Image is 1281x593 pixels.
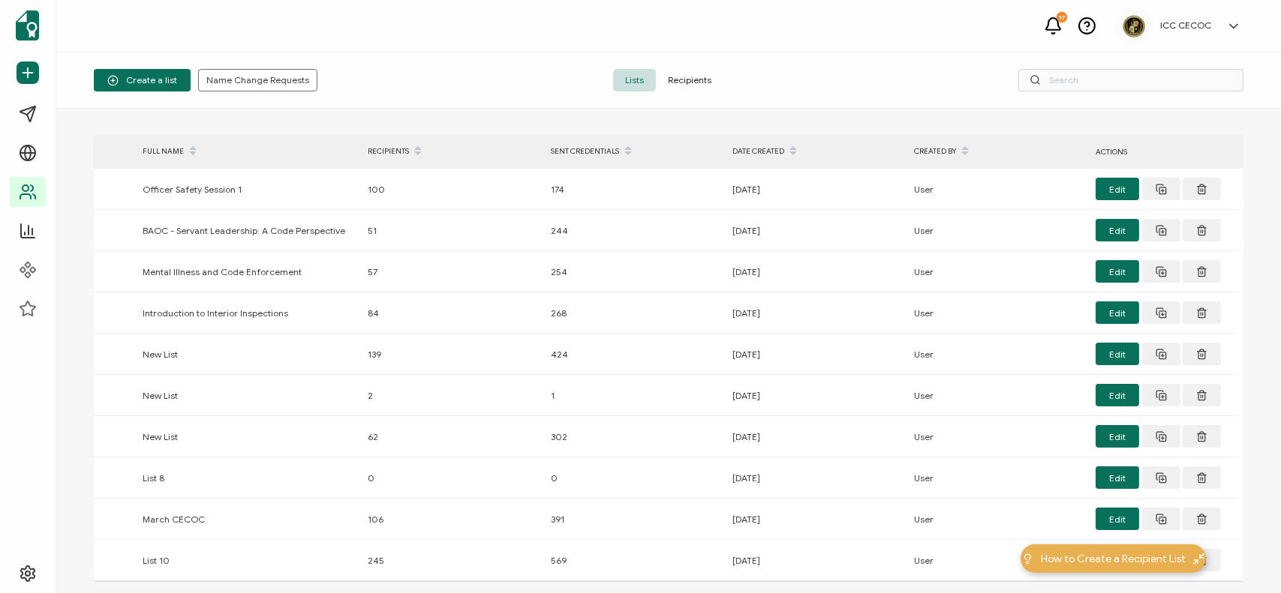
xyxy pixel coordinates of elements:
div: 569 [543,552,725,569]
div: 1 [543,387,725,404]
button: Edit [1096,260,1139,283]
div: [DATE] [725,552,907,569]
div: 100 [360,181,543,198]
div: 302 [543,428,725,445]
div: 139 [360,346,543,363]
div: User [907,428,1088,445]
div: SENT CREDENTIALS [543,139,725,164]
div: 391 [543,511,725,528]
div: [DATE] [725,263,907,280]
span: Recipients [656,69,723,91]
button: Edit [1096,301,1139,324]
button: Name Change Requests [198,69,317,91]
div: 0 [360,469,543,487]
div: 268 [543,304,725,322]
span: Name Change Requests [206,76,309,85]
input: Search [1018,69,1243,91]
div: Officer Safety Session 1 [135,181,360,198]
button: Edit [1096,466,1139,489]
div: 106 [360,511,543,528]
button: Create a list [94,69,191,91]
div: [DATE] [725,304,907,322]
div: DATE CREATED [725,139,907,164]
div: [DATE] [725,222,907,239]
div: 174 [543,181,725,198]
div: 84 [360,304,543,322]
div: [DATE] [725,469,907,487]
div: [DATE] [725,181,907,198]
span: How to Create a Recipient List [1041,551,1186,567]
div: User [907,469,1088,487]
div: User [907,304,1088,322]
button: Edit [1096,425,1139,448]
div: 62 [360,428,543,445]
div: ACTIONS [1088,143,1238,160]
iframe: Chat Widget [1206,521,1281,593]
div: [DATE] [725,387,907,404]
span: Create a list [107,75,177,86]
div: 245 [360,552,543,569]
div: New List [135,428,360,445]
button: Edit [1096,343,1139,365]
div: User [907,346,1088,363]
div: New List [135,387,360,404]
div: 51 [360,222,543,239]
div: List 10 [135,552,360,569]
div: User [907,387,1088,404]
div: 17 [1057,12,1067,22]
div: User [907,263,1088,280]
div: 244 [543,222,725,239]
button: Edit [1096,219,1139,241]
div: [DATE] [725,511,907,528]
div: FULL NAME [135,139,360,164]
div: List 8 [135,469,360,487]
button: Edit [1096,178,1139,200]
div: 57 [360,263,543,280]
div: User [907,181,1088,198]
button: Edit [1096,384,1139,406]
div: [DATE] [725,428,907,445]
img: sertifier-logomark-colored.svg [16,10,39,40]
div: [DATE] [725,346,907,363]
h5: ICC CECOC [1160,20,1211,31]
button: Edit [1096,508,1139,530]
img: minimize-icon.svg [1193,553,1204,565]
div: 2 [360,387,543,404]
span: Lists [613,69,656,91]
div: March CECOC [135,511,360,528]
div: New List [135,346,360,363]
img: 87846ae5-69ed-4ff3-9262-8e377dd013b4.png [1123,15,1145,37]
div: RECIPIENTS [360,139,543,164]
div: BAOC - Servant Leadership: A Code Perspective [135,222,360,239]
div: User [907,511,1088,528]
div: User [907,552,1088,569]
div: 254 [543,263,725,280]
div: User [907,222,1088,239]
div: Mental Illness and Code Enforcement [135,263,360,280]
div: 424 [543,346,725,363]
div: CREATED BY [907,139,1088,164]
div: 0 [543,469,725,487]
div: Introduction to Interior Inspections [135,304,360,322]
